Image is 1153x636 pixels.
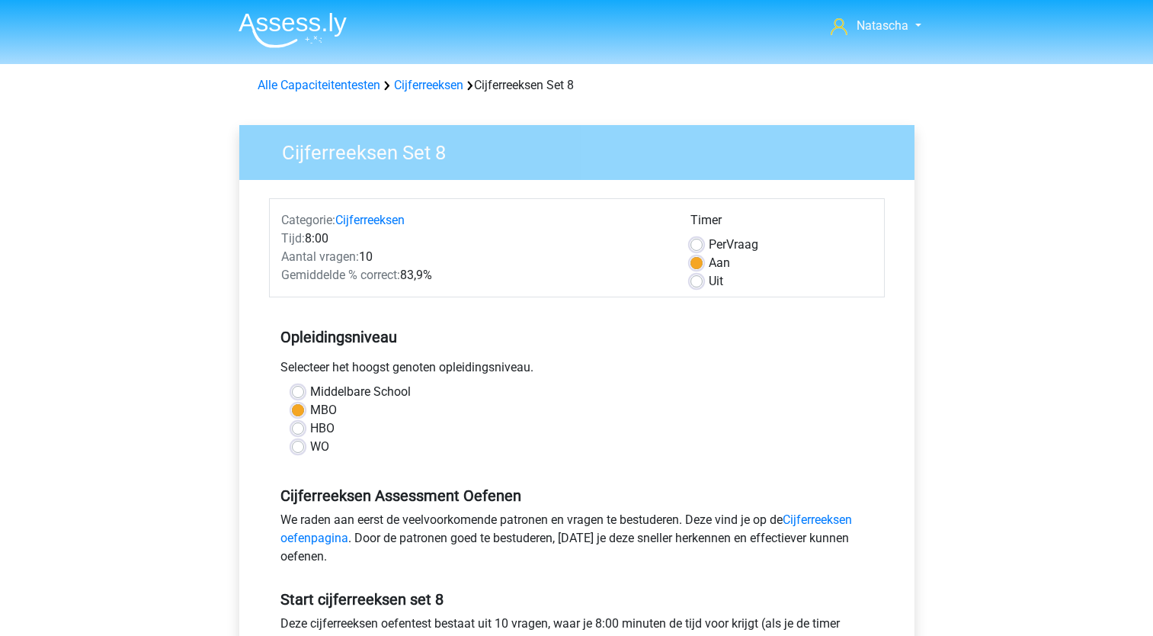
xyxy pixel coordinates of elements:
[709,237,726,252] span: Per
[310,419,335,438] label: HBO
[270,230,679,248] div: 8:00
[269,358,885,383] div: Selecteer het hoogst genoten opleidingsniveau.
[269,511,885,572] div: We raden aan eerst de veelvoorkomende patronen en vragen te bestuderen. Deze vind je op de . Door...
[335,213,405,227] a: Cijferreeksen
[310,401,337,419] label: MBO
[281,213,335,227] span: Categorie:
[251,76,902,95] div: Cijferreeksen Set 8
[264,135,903,165] h3: Cijferreeksen Set 8
[270,248,679,266] div: 10
[281,249,359,264] span: Aantal vragen:
[709,236,758,254] label: Vraag
[281,231,305,246] span: Tijd:
[258,78,380,92] a: Alle Capaciteitentesten
[270,266,679,284] div: 83,9%
[394,78,463,92] a: Cijferreeksen
[709,254,730,272] label: Aan
[280,590,873,609] h5: Start cijferreeksen set 8
[280,322,873,352] h5: Opleidingsniveau
[280,487,873,505] h5: Cijferreeksen Assessment Oefenen
[690,211,873,236] div: Timer
[310,383,411,401] label: Middelbare School
[239,12,347,48] img: Assessly
[281,268,400,282] span: Gemiddelde % correct:
[857,18,908,33] span: Natascha
[709,272,723,291] label: Uit
[310,438,329,456] label: WO
[825,17,927,35] a: Natascha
